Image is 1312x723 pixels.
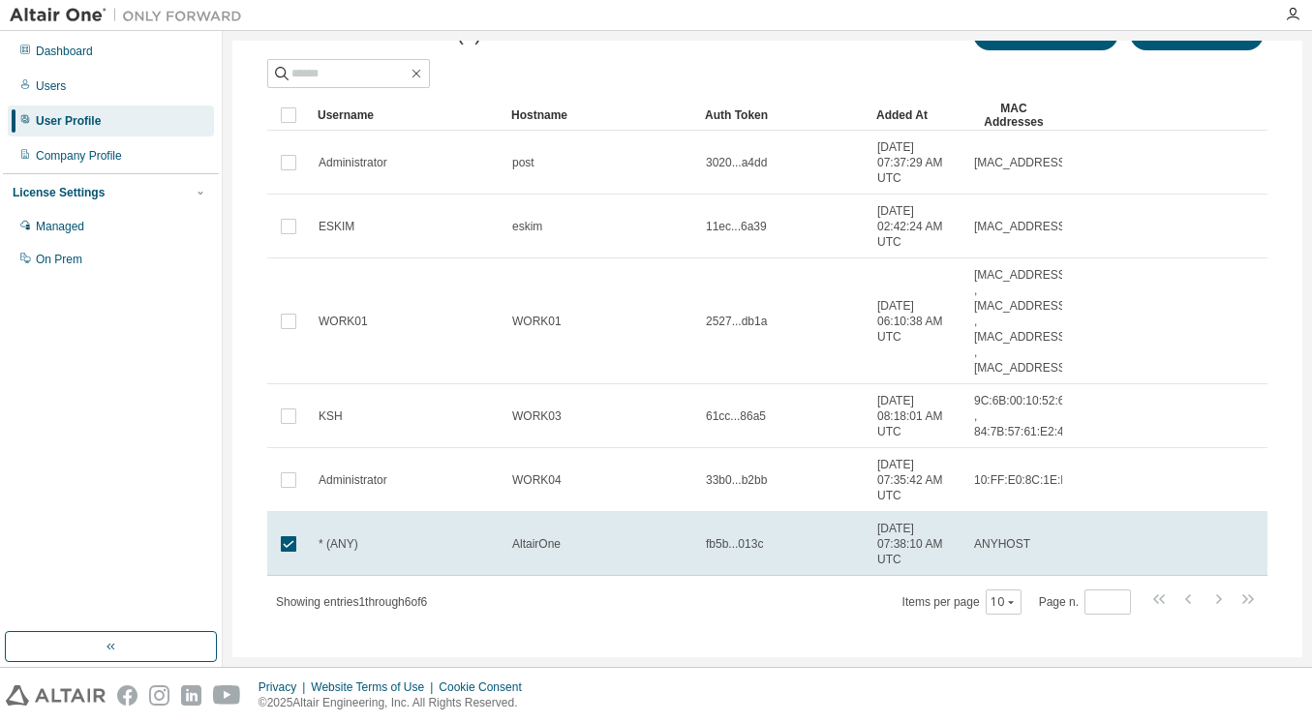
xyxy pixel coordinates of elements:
[181,685,201,706] img: linkedin.svg
[36,113,101,129] div: User Profile
[10,6,252,25] img: Altair One
[973,100,1054,131] div: MAC Addresses
[319,408,343,424] span: KSH
[276,595,427,609] span: Showing entries 1 through 6 of 6
[974,267,1069,376] span: [MAC_ADDRESS] , [MAC_ADDRESS] , [MAC_ADDRESS] , [MAC_ADDRESS]
[319,155,387,170] span: Administrator
[512,314,562,329] span: WORK01
[706,155,767,170] span: 3020...a4dd
[1039,589,1131,615] span: Page n.
[705,100,861,131] div: Auth Token
[36,148,122,164] div: Company Profile
[877,203,957,250] span: [DATE] 02:42:24 AM UTC
[902,589,1022,615] span: Items per page
[36,219,84,234] div: Managed
[36,252,82,267] div: On Prem
[877,139,957,186] span: [DATE] 07:37:29 AM UTC
[319,536,358,552] span: * (ANY)
[13,185,105,200] div: License Settings
[991,594,1017,610] button: 10
[36,44,93,59] div: Dashboard
[439,679,533,695] div: Cookie Consent
[213,685,241,706] img: youtube.svg
[319,219,354,234] span: ESKIM
[974,155,1069,170] span: [MAC_ADDRESS]
[877,457,957,503] span: [DATE] 07:35:42 AM UTC
[117,685,137,706] img: facebook.svg
[974,472,1075,488] span: 10:FF:E0:8C:1E:B2
[877,393,957,439] span: [DATE] 08:18:01 AM UTC
[706,408,766,424] span: 61cc...86a5
[259,695,534,711] p: © 2025 Altair Engineering, Inc. All Rights Reserved.
[6,685,106,706] img: altair_logo.svg
[512,536,561,552] span: AltairOne
[319,314,368,329] span: WORK01
[876,100,958,131] div: Added At
[512,408,562,424] span: WORK03
[512,472,562,488] span: WORK04
[974,393,1071,439] span: 9C:6B:00:10:52:65 , 84:7B:57:61:E2:48
[318,100,496,131] div: Username
[974,536,1030,552] span: ANYHOST
[319,472,387,488] span: Administrator
[512,219,542,234] span: eskim
[706,219,767,234] span: 11ec...6a39
[974,219,1069,234] span: [MAC_ADDRESS]
[259,679,311,695] div: Privacy
[149,685,169,706] img: instagram.svg
[706,536,763,552] span: fb5b...013c
[877,521,957,567] span: [DATE] 07:38:10 AM UTC
[512,155,534,170] span: post
[877,298,957,345] span: [DATE] 06:10:38 AM UTC
[311,679,439,695] div: Website Terms of Use
[706,314,767,329] span: 2527...db1a
[36,78,66,94] div: Users
[511,100,689,131] div: Hostname
[706,472,767,488] span: 33b0...b2bb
